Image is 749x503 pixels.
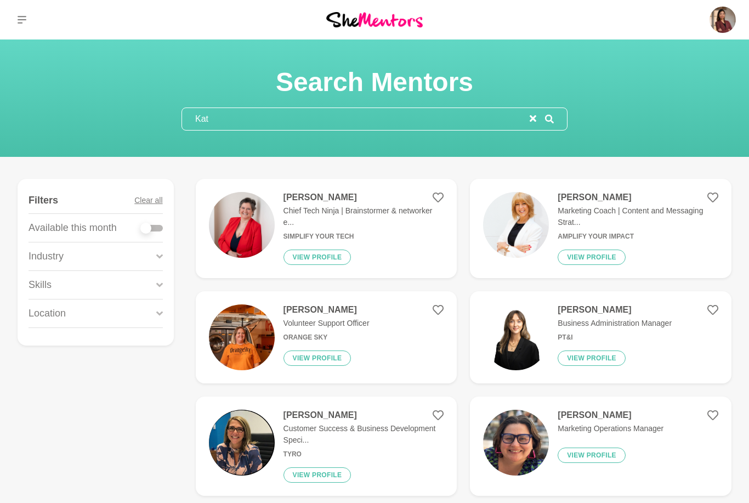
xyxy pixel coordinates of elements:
[283,250,351,265] button: View profile
[710,7,736,33] img: Junie Soe
[283,304,370,315] h4: [PERSON_NAME]
[558,192,718,203] h4: [PERSON_NAME]
[29,249,64,264] p: Industry
[209,304,275,370] img: 59e87df8aaa7eaf358d21335300623ab6c639fad-717x623.jpg
[483,410,549,476] img: 1da1c64a172c8c52f294841c71011d56f296a5df-1470x1448.jpg
[283,318,370,329] p: Volunteer Support Officer
[181,66,568,99] h1: Search Mentors
[483,304,549,370] img: 26f79df997a887ecf4ecf0a0acee5074b1dfb01e-820x820.jpg
[326,12,423,27] img: She Mentors Logo
[283,334,370,342] h6: Orange Sky
[283,467,351,483] button: View profile
[558,423,663,434] p: Marketing Operations Manager
[283,233,444,241] h6: Simplify Your Tech
[470,291,731,383] a: [PERSON_NAME]Business Administration ManagerPT&IView profile
[29,221,117,235] p: Available this month
[283,450,444,459] h6: Tyro
[283,205,444,228] p: Chief Tech Ninja | Brainstormer & networker e...
[209,410,275,476] img: 8cea8d926642c47a306634588be31e31f41f08f5-1793x1784.jpg
[29,194,58,207] h4: Filters
[196,291,457,383] a: [PERSON_NAME]Volunteer Support OfficerOrange SkyView profile
[196,397,457,496] a: [PERSON_NAME]Customer Success & Business Development Speci...TyroView profile
[182,108,530,130] input: Search mentors
[283,192,444,203] h4: [PERSON_NAME]
[558,351,626,366] button: View profile
[209,192,275,258] img: fe8fdd9d18928f97b08b8a2f50e28f709503b6c5-2996x2000.jpg
[558,410,663,421] h4: [PERSON_NAME]
[558,250,626,265] button: View profile
[196,179,457,278] a: [PERSON_NAME]Chief Tech Ninja | Brainstormer & networker e...Simplify Your TechView profile
[283,410,444,421] h4: [PERSON_NAME]
[29,278,52,292] p: Skills
[283,351,351,366] button: View profile
[558,448,626,463] button: View profile
[558,304,672,315] h4: [PERSON_NAME]
[558,205,718,228] p: Marketing Coach | Content and Messaging Strat...
[283,423,444,446] p: Customer Success & Business Development Speci...
[470,179,731,278] a: [PERSON_NAME]Marketing Coach | Content and Messaging Strat...Amplify Your ImpactView profile
[483,192,549,258] img: a2641c0d7bf03d5e9d633abab72f2716cff6266a-1000x1134.png
[558,318,672,329] p: Business Administration Manager
[470,397,731,496] a: [PERSON_NAME]Marketing Operations ManagerView profile
[29,306,66,321] p: Location
[558,334,672,342] h6: PT&I
[558,233,718,241] h6: Amplify Your Impact
[134,188,162,213] button: Clear all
